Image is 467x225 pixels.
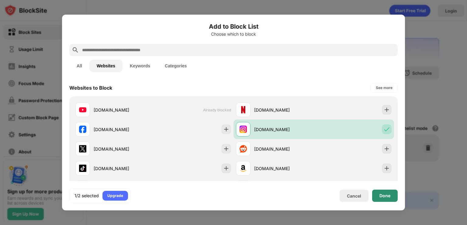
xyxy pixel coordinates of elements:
[254,146,314,152] div: [DOMAIN_NAME]
[69,60,89,72] button: All
[79,106,86,113] img: favicons
[240,126,247,133] img: favicons
[79,145,86,152] img: favicons
[69,85,112,91] div: Websites to Block
[379,193,390,198] div: Done
[89,60,123,72] button: Websites
[79,126,86,133] img: favicons
[240,145,247,152] img: favicons
[74,193,99,199] div: 1/2 selected
[254,107,314,113] div: [DOMAIN_NAME]
[107,193,123,199] div: Upgrade
[254,126,314,133] div: [DOMAIN_NAME]
[254,165,314,172] div: [DOMAIN_NAME]
[72,46,79,54] img: search.svg
[69,22,398,31] h6: Add to Block List
[123,60,157,72] button: Keywords
[94,126,153,133] div: [DOMAIN_NAME]
[376,85,393,91] div: See more
[94,107,153,113] div: [DOMAIN_NAME]
[347,193,361,198] div: Cancel
[79,165,86,172] img: favicons
[94,165,153,172] div: [DOMAIN_NAME]
[69,32,398,37] div: Choose which to block
[94,146,153,152] div: [DOMAIN_NAME]
[157,60,194,72] button: Categories
[240,106,247,113] img: favicons
[240,165,247,172] img: favicons
[203,108,231,112] span: Already blocked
